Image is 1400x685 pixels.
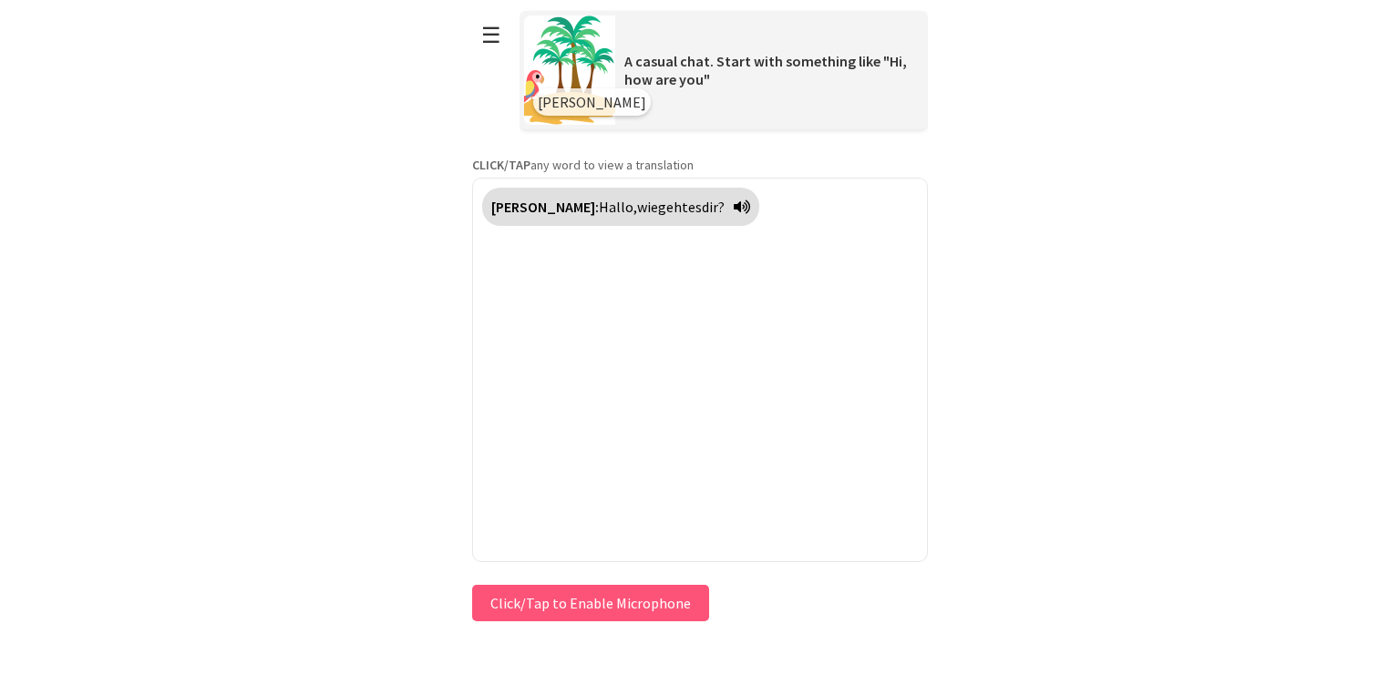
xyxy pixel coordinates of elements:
[599,198,637,216] span: Hallo,
[491,198,599,216] strong: [PERSON_NAME]:
[472,157,530,173] strong: CLICK/TAP
[688,198,702,216] span: es
[538,93,646,111] span: [PERSON_NAME]
[702,198,725,216] span: dir?
[624,52,907,88] span: A casual chat. Start with something like "Hi, how are you"
[472,12,510,58] button: ☰
[472,585,709,621] button: Click/Tap to Enable Microphone
[524,15,615,125] img: Scenario Image
[637,198,658,216] span: wie
[658,198,688,216] span: geht
[482,188,759,226] div: Click to translate
[472,157,928,173] p: any word to view a translation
